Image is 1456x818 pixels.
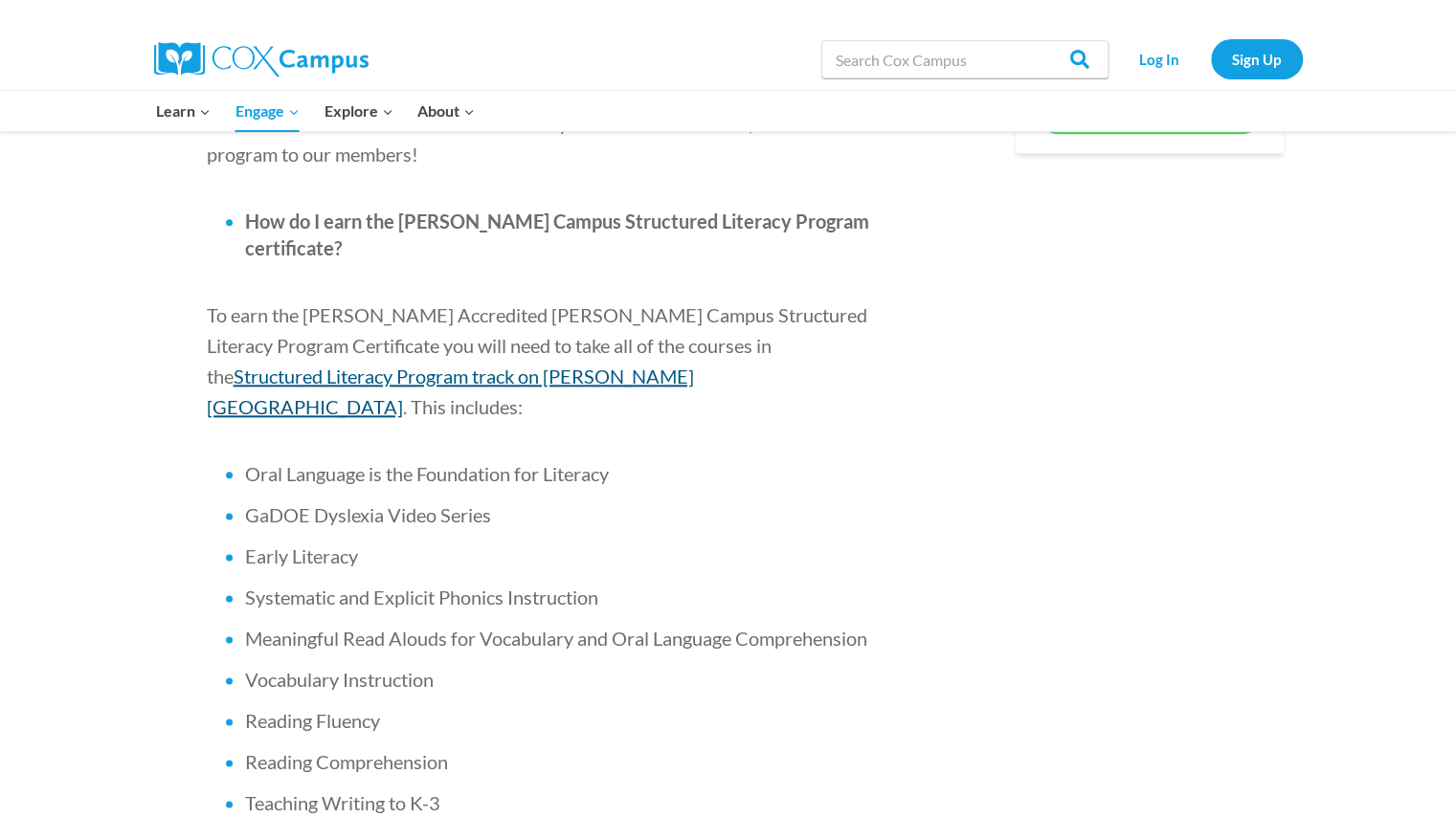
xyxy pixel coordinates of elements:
span: How do I earn the [PERSON_NAME] Campus Structured Literacy Program certificate? [245,210,869,259]
span: To earn the [PERSON_NAME] Accredited [PERSON_NAME] Campus Structured Literacy Program Certificate... [207,303,867,387]
button: Child menu of About [405,91,487,131]
span: Reading Comprehension [245,750,448,773]
span: Early Literacy [245,544,358,567]
a: Log In [1118,39,1201,78]
img: Cox Campus [154,42,369,77]
span: . This includes: [403,395,523,418]
button: Child menu of Learn [145,91,224,131]
span: GaDOE Dyslexia Video Series [245,503,491,526]
span: Oral Language is the Foundation for Literacy [245,462,609,485]
nav: Secondary Navigation [1118,39,1303,78]
span: Systematic and Explicit Phonics Instruction [245,586,598,608]
a: Structured Literacy Program track on [PERSON_NAME][GEOGRAPHIC_DATA] [207,365,694,418]
button: Child menu of Engage [223,91,312,131]
a: Sign Up [1211,39,1303,78]
span: Meaningful Read Alouds for Vocabulary and Oral Language Comprehension [245,627,867,650]
nav: Primary Navigation [145,91,487,131]
span: Teaching Writing to K-3 [245,791,440,814]
span: Reading Fluency [245,709,380,732]
input: Search Cox Campus [821,40,1109,78]
button: Child menu of Explore [312,91,406,131]
span: Vocabulary Instruction [245,668,434,691]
